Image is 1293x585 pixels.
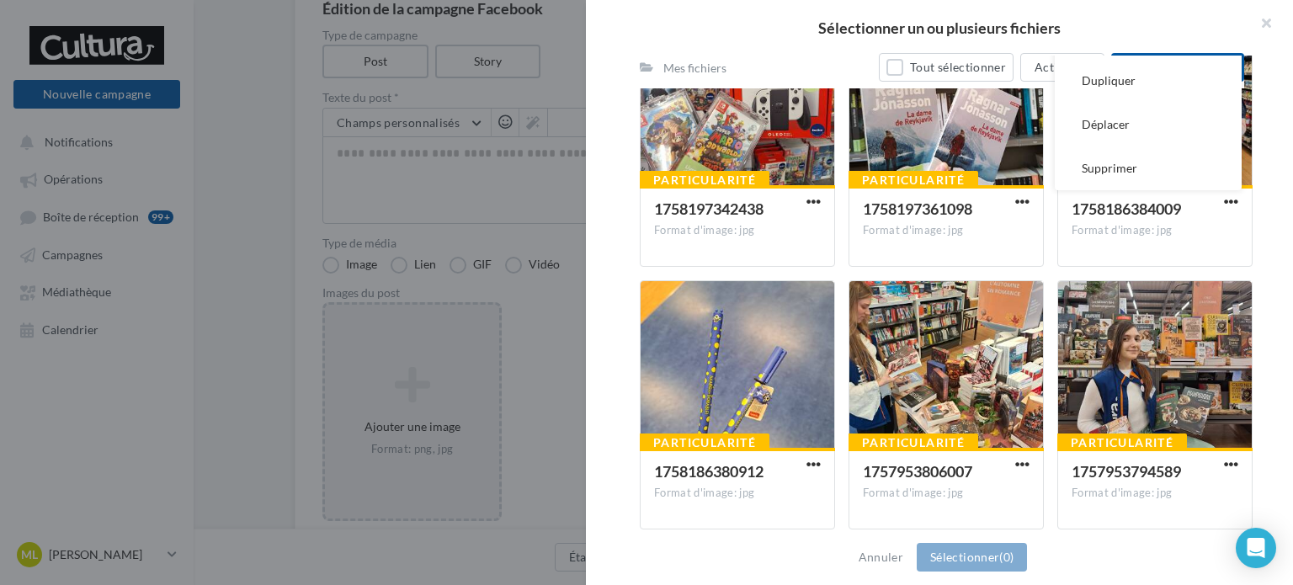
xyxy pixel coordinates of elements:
div: Format d'image: jpg [654,486,821,501]
span: Actions [1035,60,1077,74]
div: Format d'image: jpg [654,223,821,238]
button: Annuler [852,547,910,567]
span: 1758197342438 [654,199,764,218]
div: Particularité [640,171,769,189]
div: Particularité [849,433,978,452]
button: Tout sélectionner [879,53,1014,82]
div: Particularité [1057,433,1187,452]
div: Particularité [640,433,769,452]
button: Supprimer [1055,146,1242,190]
div: Format d'image: jpg [1072,486,1238,501]
div: Format d'image: jpg [863,486,1030,501]
h2: Sélectionner un ou plusieurs fichiers [613,20,1266,35]
div: Format d'image: jpg [863,223,1030,238]
span: 1757953806007 [863,462,972,481]
button: Déplacer [1055,103,1242,146]
div: Format d'image: jpg [1072,223,1238,238]
span: 1758186384009 [1072,199,1181,218]
span: 1758186380912 [654,462,764,481]
span: 1757953794589 [1072,462,1181,481]
div: Open Intercom Messenger [1236,528,1276,568]
div: Particularité [849,171,978,189]
button: Actions [1020,53,1104,82]
button: Importer un fichier [1111,53,1244,82]
button: Dupliquer [1055,59,1242,103]
div: Mes fichiers [663,60,726,77]
span: (0) [999,550,1014,564]
span: 1758197361098 [863,199,972,218]
button: Sélectionner(0) [917,543,1027,572]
